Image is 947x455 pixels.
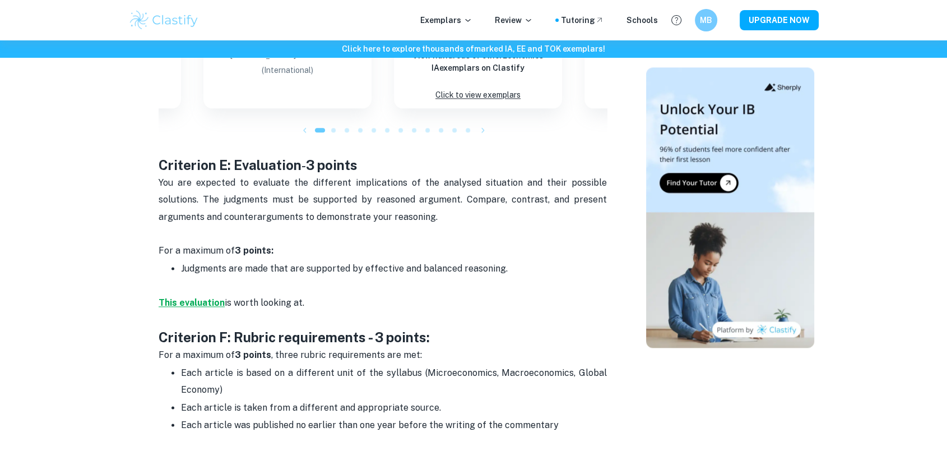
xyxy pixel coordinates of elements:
[128,9,199,31] img: Clastify logo
[159,177,609,222] span: You are expected to evaluate the different implications of the analysed situation and their possi...
[181,263,508,274] span: Judgments are made that are supported by effective and balanced reasoning.
[667,11,686,30] button: Help and Feedback
[159,297,225,308] a: This evaluation
[700,14,713,26] h6: MB
[159,245,273,256] span: For a maximum of
[695,9,717,31] button: MB
[740,10,819,30] button: UPGRADE NOW
[181,402,441,413] span: Each article is taken from a different and appropriate source.
[593,48,744,97] p: Microeconomics IA on Cigarette taxes in [GEOGRAPHIC_DATA]
[235,350,271,360] strong: 3 points
[159,157,301,173] strong: Criterion E: Evaluation
[435,88,521,103] p: Click to view exemplars
[212,48,363,97] p: [PERSON_NAME] Steel Tariffs (International)
[181,367,609,395] span: Each article is based on a different unit of the syllabus (Microeconomics, Macroeconomics, Global...
[235,245,273,256] strong: 3 points:
[159,157,358,173] span: -
[420,14,472,26] p: Exemplars
[403,49,553,74] h6: View hundreds of other Economics IA exemplars on Clastify
[2,43,945,55] h6: Click here to explore thousands of marked IA, EE and TOK exemplars !
[159,350,422,360] span: For a maximum of , three rubric requirements are met:
[225,297,304,308] span: is worth looking at.
[159,329,430,345] strong: Criterion F: Rubric requirements - 3 points:
[561,14,604,26] a: Tutoring
[626,14,658,26] a: Schools
[306,157,358,173] strong: 3 points
[495,14,533,26] p: Review
[181,420,559,430] span: Each article was published no earlier than one year before the writing of the commentary
[646,67,814,348] img: Thumbnail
